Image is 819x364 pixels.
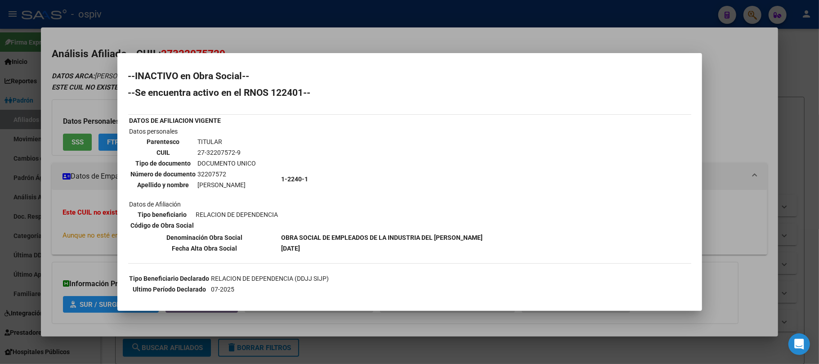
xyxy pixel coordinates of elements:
td: DOCUMENTO UNICO [197,158,257,168]
div: Open Intercom Messenger [788,333,810,355]
h2: --Se encuentra activo en el RNOS 122401-- [128,88,691,97]
td: 32207572 [197,169,257,179]
th: Apellido y nombre [130,180,197,190]
th: Denominación Obra Social [129,233,280,243]
b: [DATE] [282,245,300,252]
td: 27-32207572-9 [197,148,257,157]
b: OBRA SOCIAL DE EMPLEADOS DE LA INDUSTRIA DEL [PERSON_NAME] [282,234,483,241]
td: TITULAR [197,137,257,147]
th: Tipo beneficiario [130,210,195,220]
td: 07-2025 [211,284,330,294]
td: [PERSON_NAME] [197,180,257,190]
th: Número de documento [130,169,197,179]
td: RELACION DE DEPENDENCIA (DDJJ SIJP) [211,274,330,283]
b: 1-2240-1 [282,175,309,183]
td: RELACION DE DEPENDENCIA [196,210,279,220]
th: CUIL [130,148,197,157]
td: Datos personales Datos de Afiliación [129,126,280,232]
th: Tipo Beneficiario Declarado [129,274,210,283]
th: Código de Obra Social [130,220,195,230]
h2: --INACTIVO en Obra Social-- [128,72,691,81]
th: Ultimo Período Declarado [129,284,210,294]
th: Fecha Alta Obra Social [129,243,280,253]
th: Tipo de documento [130,158,197,168]
b: DATOS DE AFILIACION VIGENTE [130,117,221,124]
th: Parentesco [130,137,197,147]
